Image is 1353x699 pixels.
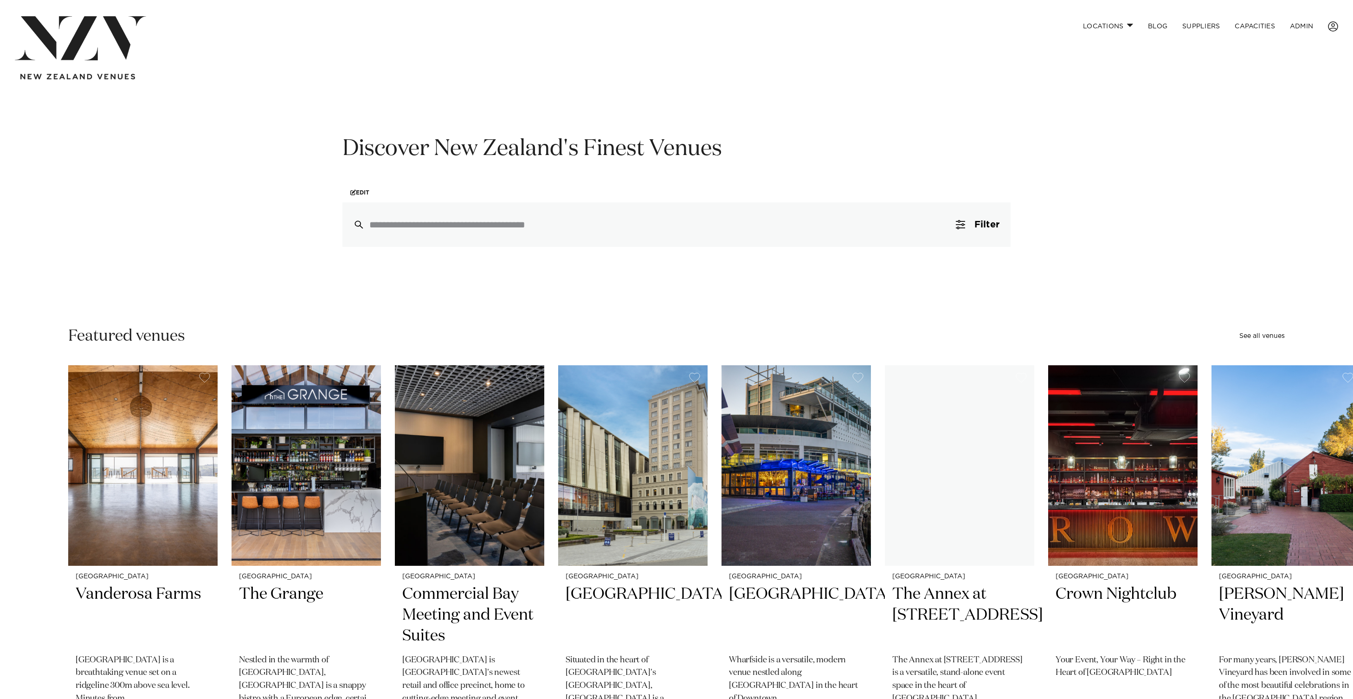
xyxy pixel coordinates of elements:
a: Locations [1076,16,1140,36]
small: [GEOGRAPHIC_DATA] [1056,573,1190,580]
a: BLOG [1140,16,1175,36]
small: [GEOGRAPHIC_DATA] [76,573,210,580]
img: nzv-logo.png [15,16,146,60]
span: Filter [974,220,999,229]
h2: The Grange [239,584,374,647]
h2: Crown Nightclub [1056,584,1190,647]
p: Your Event, Your Way – Right in the Heart of [GEOGRAPHIC_DATA] [1056,654,1190,680]
a: SUPPLIERS [1175,16,1227,36]
small: [GEOGRAPHIC_DATA] [892,573,1027,580]
small: [GEOGRAPHIC_DATA] [729,573,863,580]
small: [GEOGRAPHIC_DATA] [239,573,374,580]
h2: Vanderosa Farms [76,584,210,647]
h2: [GEOGRAPHIC_DATA] [729,584,863,647]
h1: Discover New Zealand's Finest Venues [342,135,1011,164]
small: [GEOGRAPHIC_DATA] [402,573,537,580]
h2: Featured venues [68,326,185,347]
a: ADMIN [1282,16,1321,36]
button: Filter [945,202,1011,247]
a: See all venues [1239,333,1285,339]
img: new-zealand-venues-text.png [20,74,135,80]
h2: The Annex at [STREET_ADDRESS] [892,584,1027,647]
small: [GEOGRAPHIC_DATA] [566,573,700,580]
a: Capacities [1227,16,1282,36]
h2: Commercial Bay Meeting and Event Suites [402,584,537,647]
a: Edit [342,182,377,202]
h2: [GEOGRAPHIC_DATA] [566,584,700,647]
